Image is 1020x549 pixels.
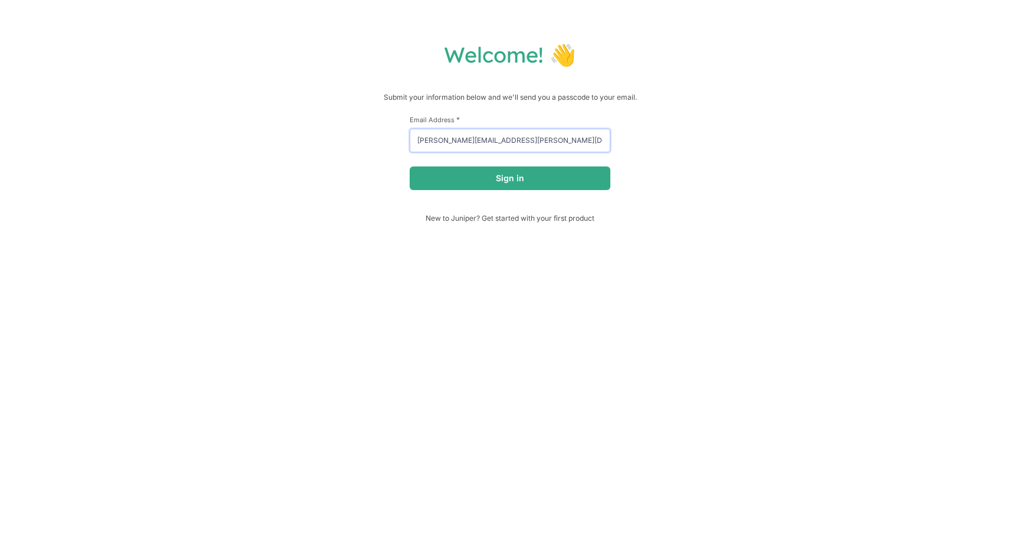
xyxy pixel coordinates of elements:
[410,115,610,124] label: Email Address
[410,166,610,190] button: Sign in
[456,115,460,124] span: This field is required.
[410,129,610,152] input: email@example.com
[12,41,1008,68] h1: Welcome! 👋
[12,91,1008,103] p: Submit your information below and we'll send you a passcode to your email.
[410,214,610,223] span: New to Juniper? Get started with your first product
